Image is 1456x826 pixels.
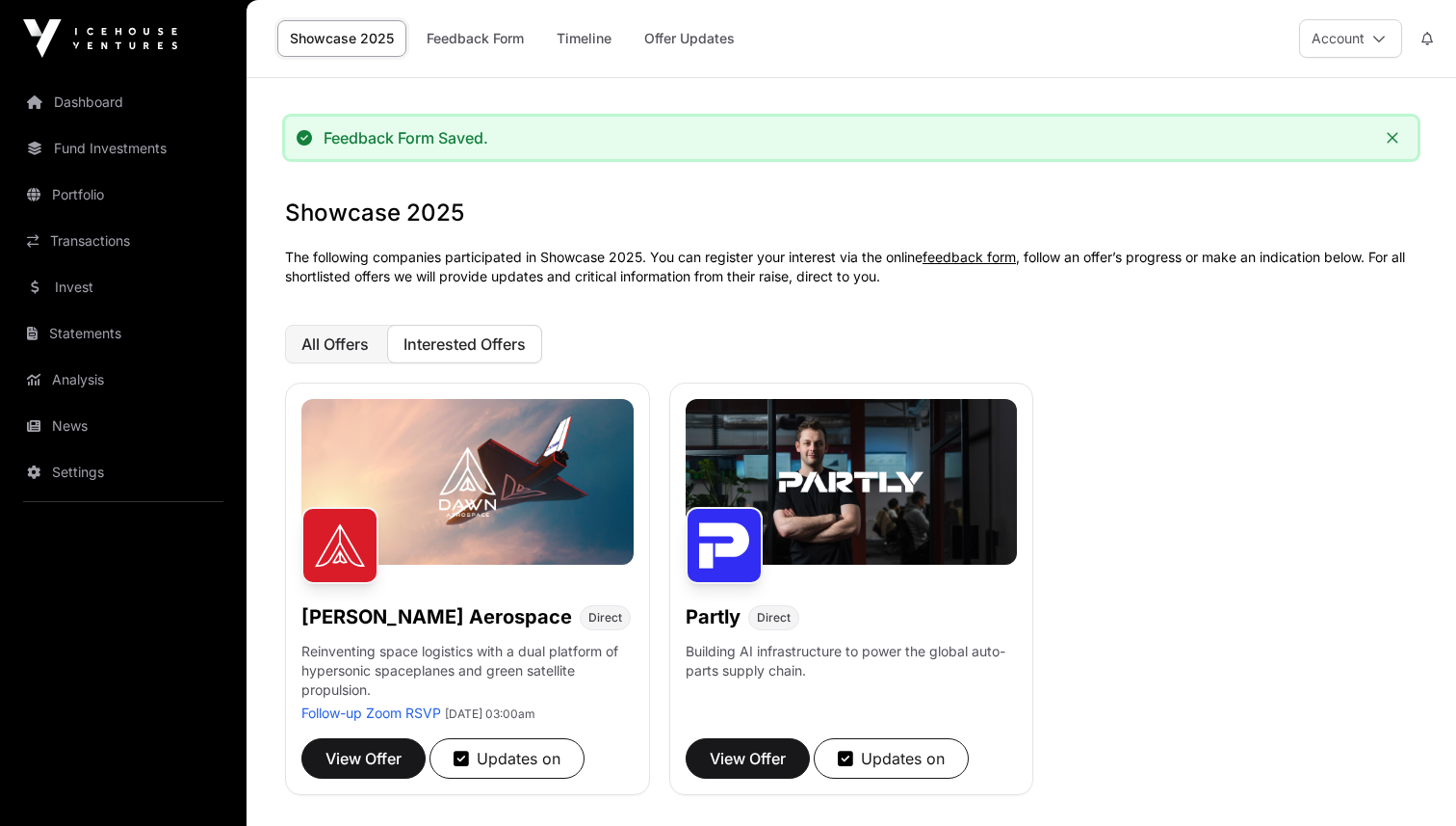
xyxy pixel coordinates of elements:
span: View Offer [710,747,786,770]
a: Timeline [544,20,624,57]
a: Settings [15,451,231,493]
h1: Showcase 2025 [285,198,1417,228]
img: Dawn Aerospace [301,507,378,584]
h1: [PERSON_NAME] Aerospace [301,603,572,630]
button: Close [1379,124,1406,151]
span: [DATE] 03:00am [445,706,535,721]
a: News [15,405,231,447]
h1: Partly [686,603,741,630]
img: Dawn-Banner.jpg [301,399,634,565]
p: Building AI infrastructure to power the global auto-parts supply chain. [686,642,1018,704]
img: Partly [686,507,763,584]
a: Transactions [15,220,231,262]
a: Fund Investments [15,127,231,170]
a: Invest [15,266,231,308]
a: Portfolio [15,173,231,216]
button: Updates on [814,738,969,779]
a: Showcase 2025 [277,20,406,57]
a: Feedback Form [414,20,536,57]
a: feedback form [923,249,1016,265]
button: Account [1299,19,1402,58]
div: Updates on [454,747,560,770]
a: Statements [15,312,231,355]
div: Feedback Form Saved. [324,128,488,147]
a: Follow-up Zoom RSVP [301,705,441,721]
a: Offer Updates [632,20,747,57]
img: Partly-Banner.jpg [686,399,1018,565]
button: Interested Offers [387,325,542,363]
button: All Offers [285,325,385,363]
a: Analysis [15,359,231,401]
div: Updates on [838,747,945,770]
button: Updates on [429,738,585,779]
button: View Offer [686,738,810,779]
button: View Offer [301,738,426,779]
p: The following companies participated in Showcase 2025. You can register your interest via the onl... [285,248,1417,286]
span: Direct [588,610,622,626]
span: Interested Offers [403,334,526,354]
img: Icehouse Ventures Logo [23,19,177,58]
span: All Offers [301,334,369,354]
p: Reinventing space logistics with a dual platform of hypersonic spaceplanes and green satellite pr... [301,642,634,704]
span: View Offer [325,747,402,770]
iframe: Chat Widget [1360,733,1456,826]
a: Dashboard [15,81,231,123]
span: Direct [757,610,791,626]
